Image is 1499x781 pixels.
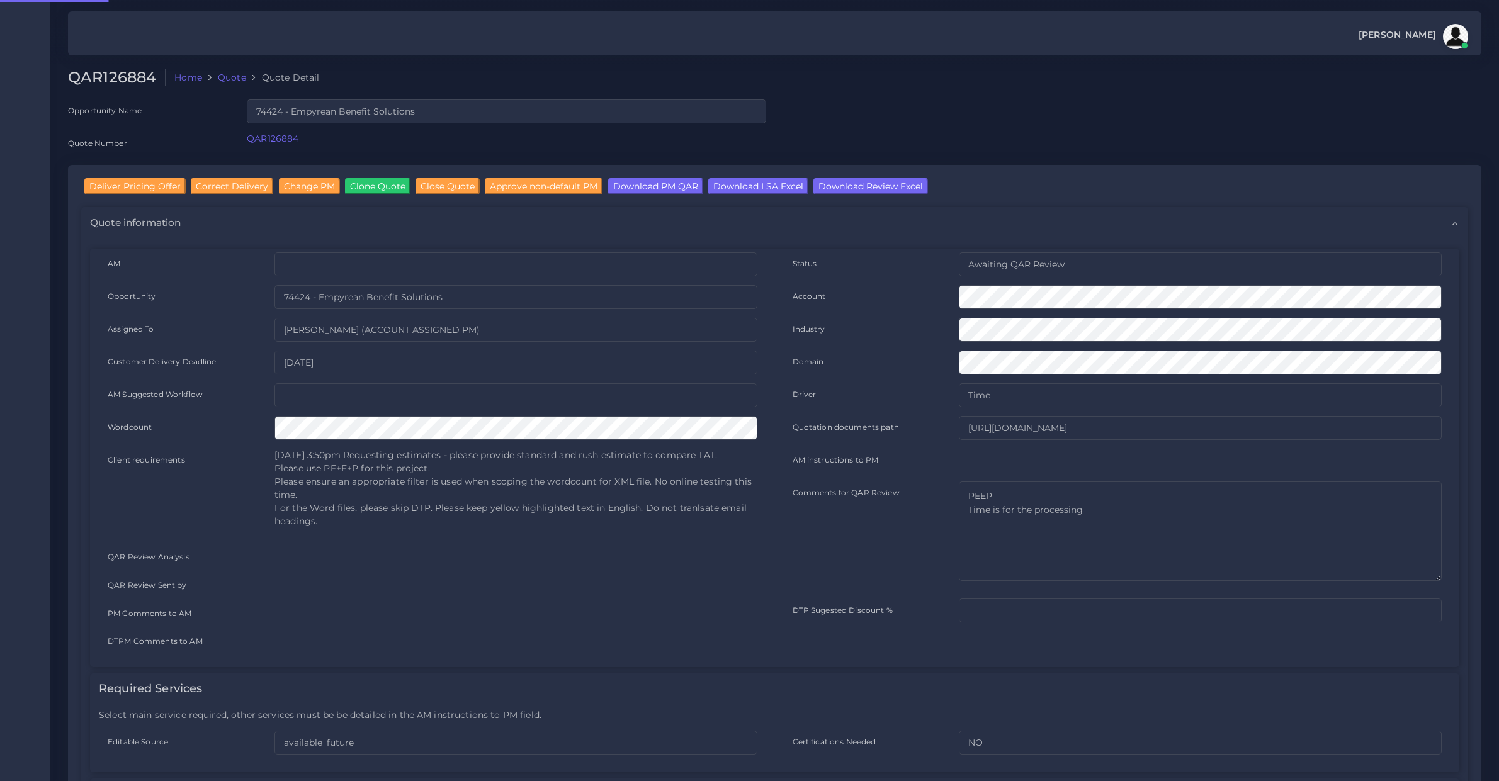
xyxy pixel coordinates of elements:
input: Download Review Excel [813,178,928,194]
label: Industry [793,323,825,334]
textarea: PEEP Time is for the processing [959,481,1442,582]
label: Account [793,291,826,301]
label: AM Suggested Workflow [108,389,203,400]
label: AM [108,258,120,269]
h4: Required Services [99,682,202,696]
img: avatar [1443,24,1468,49]
label: Wordcount [108,422,152,432]
label: PM Comments to AM [108,608,191,619]
label: Domain [793,356,824,367]
label: AM instructions to PM [793,454,879,465]
label: Status [793,258,817,269]
input: Clone Quote [345,178,410,194]
label: DTP Sugested Discount % [793,605,893,615]
input: Download LSA Excel [708,178,808,194]
label: QAR Review Sent by [108,580,187,591]
input: Download PM QAR [608,178,703,194]
label: Quote Number [68,138,127,149]
input: Correct Delivery [191,178,273,194]
a: Quote [218,71,246,84]
input: Approve non-default PM [485,178,602,194]
label: QAR Review Analysis [108,551,189,562]
label: Assigned To [108,323,154,334]
input: Change PM [279,178,340,194]
li: Quote Detail [246,71,320,84]
p: Select main service required, other services must be be detailed in the AM instructions to PM field. [99,709,1451,722]
input: Close Quote [416,178,480,194]
a: [PERSON_NAME]avatar [1352,24,1473,49]
label: Opportunity [108,291,156,301]
input: Deliver Pricing Offer [84,178,186,194]
h2: QAR126884 [68,69,166,87]
span: Quote information [90,216,181,230]
label: DTPM Comments to AM [108,636,203,647]
label: Editable Source [108,736,168,747]
label: Certifications Needed [793,736,876,747]
label: Comments for QAR Review [793,487,900,498]
p: [DATE] 3:50pm Requesting estimates - please provide standard and rush estimate to compare TAT. Pl... [274,449,757,528]
label: Client requirements [108,454,185,465]
input: pm [274,318,757,342]
label: Customer Delivery Deadline [108,356,217,367]
span: [PERSON_NAME] [1359,30,1436,39]
a: QAR126884 [247,133,298,144]
label: Opportunity Name [68,105,142,116]
label: Driver [793,389,817,400]
a: Home [174,71,202,84]
label: Quotation documents path [793,422,899,432]
div: Quote information [81,207,1468,239]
